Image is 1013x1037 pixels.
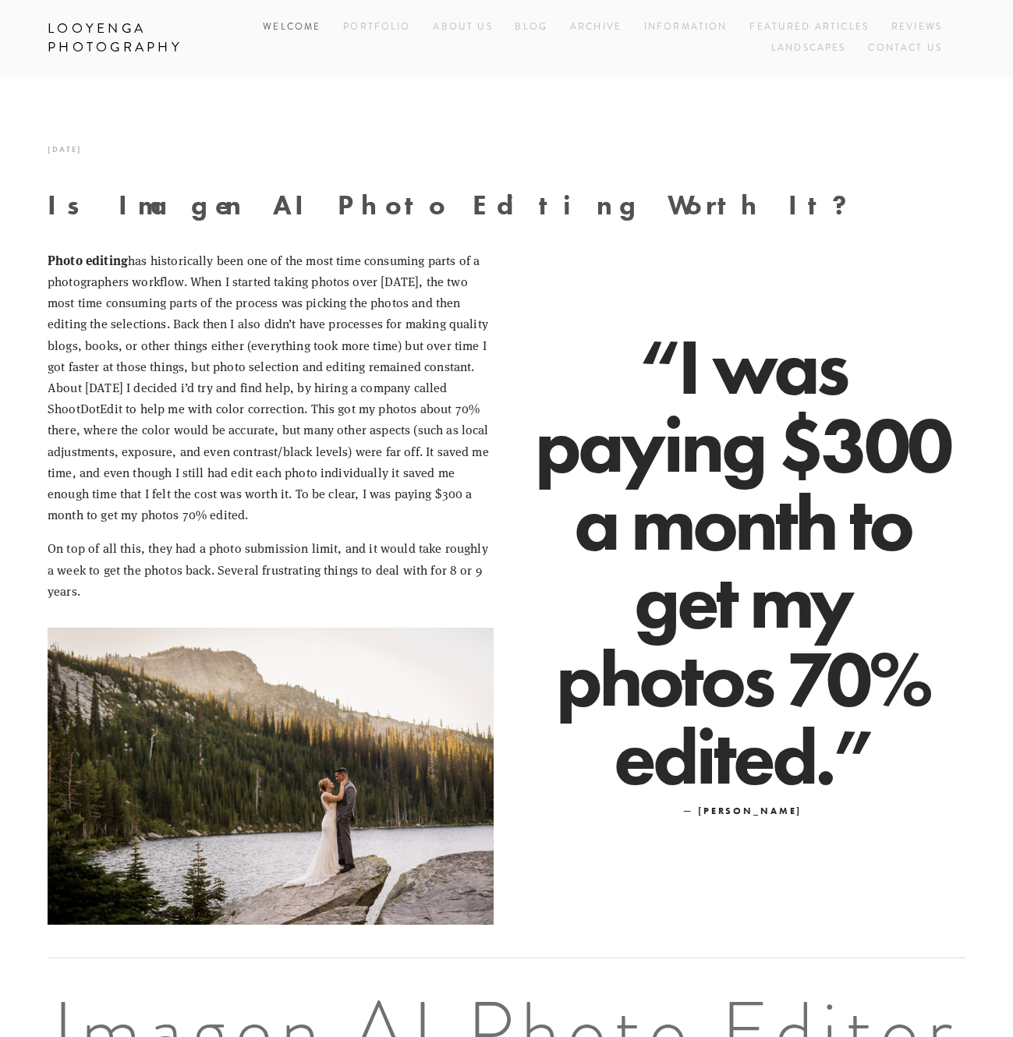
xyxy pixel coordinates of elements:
p: has historically been one of the most time consuming parts of a photographers workflow. When I st... [48,250,494,526]
a: Reviews [891,17,942,38]
a: Archive [570,17,622,38]
p: On top of all this, they had a photo submission limit, and it would take roughly a week to get th... [48,537,494,601]
blockquote: I was paying $300 a month to get my photos 70% edited. [520,327,966,795]
a: Portfolio [343,20,410,34]
a: Welcome [263,17,321,38]
a: About Us [433,17,492,38]
a: Featured Articles [749,17,869,38]
a: Looyenga Photography [36,16,245,61]
span: “ [639,319,678,414]
a: Blog [515,17,547,38]
a: Landscapes [771,38,846,59]
h1: Is Imagen AI Photo Editing Worth It? [48,191,965,218]
a: Contact Us [868,38,942,59]
figcaption: — [PERSON_NAME] [520,795,966,823]
span: ” [833,709,871,804]
time: [DATE] [48,139,82,160]
a: Information [644,20,728,34]
strong: Photo editing [48,251,128,269]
